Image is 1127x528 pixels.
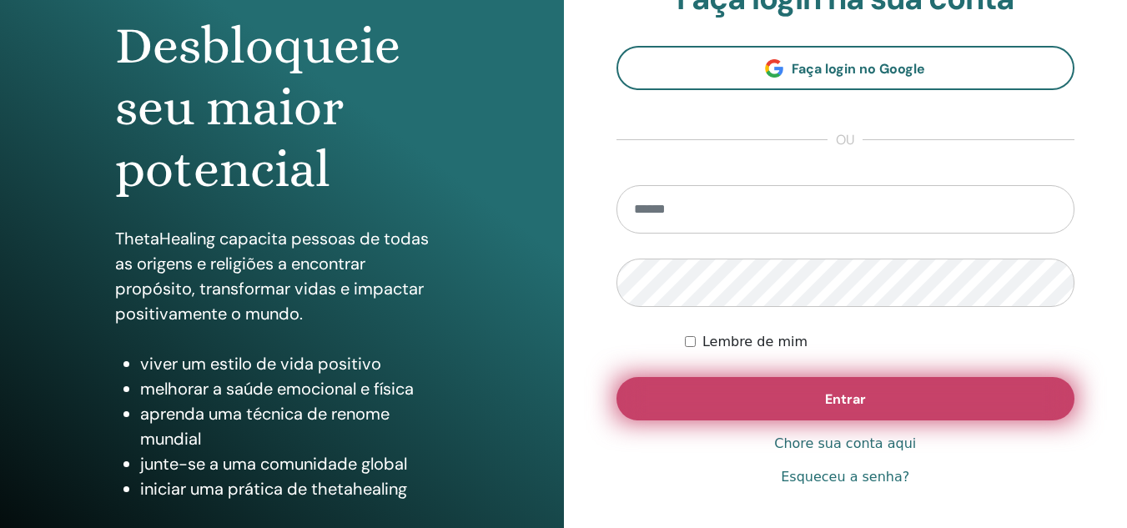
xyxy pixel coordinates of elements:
[140,478,407,500] font: iniciar uma prática de thetahealing
[836,131,854,148] font: ou
[140,403,390,450] font: aprenda uma técnica de renome mundial
[781,467,909,487] a: Esqueceu a senha?
[616,377,1075,420] button: Entrar
[115,16,400,199] font: Desbloqueie seu maior potencial
[616,46,1075,90] a: Faça login no Google
[140,378,414,400] font: melhorar a saúde emocional e física
[792,60,925,78] font: Faça login no Google
[685,332,1074,352] div: Mantenha-me autenticado indefinidamente ou até que eu faça logout manualmente
[140,353,381,375] font: viver um estilo de vida positivo
[781,469,909,485] font: Esqueceu a senha?
[825,390,866,408] font: Entrar
[774,435,916,451] font: Chore sua conta aqui
[115,228,429,324] font: ThetaHealing capacita pessoas de todas as origens e religiões a encontrar propósito, transformar ...
[774,434,916,454] a: Chore sua conta aqui
[140,453,407,475] font: junte-se a uma comunidade global
[702,334,808,349] font: Lembre de mim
